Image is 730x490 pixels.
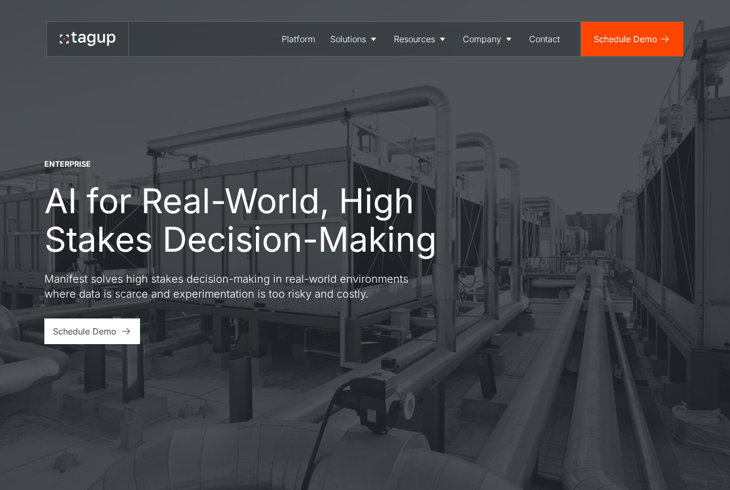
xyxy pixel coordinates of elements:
a: Platform [274,22,323,56]
a: Resources [386,22,455,56]
a: Solutions [323,22,386,56]
div: Solutions [330,33,366,45]
a: Company [455,22,522,56]
div: Resources [394,33,435,45]
div: Company [463,33,501,45]
a: Schedule Demo [581,22,683,56]
div: Contact [529,33,560,45]
a: Contact [522,22,568,56]
div: Schedule Demo [53,325,117,338]
div: Schedule Demo [594,33,657,45]
div: Platform [282,33,315,45]
div: ENTERPRISE [44,159,91,169]
a: Schedule Demo [44,318,140,344]
h1: AI for Real-World, High Stakes Decision-Making [44,182,493,259]
p: Manifest solves high stakes decision-making in real-world environments where data is scarce and e... [44,271,429,301]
